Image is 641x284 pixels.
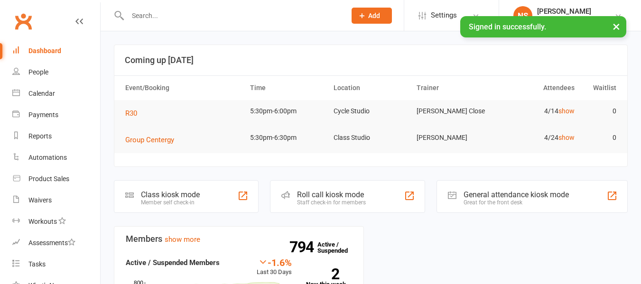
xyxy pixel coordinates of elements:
div: General attendance kiosk mode [464,190,569,199]
a: People [12,62,100,83]
a: Tasks [12,254,100,275]
td: 5:30pm-6:30pm [246,127,329,149]
button: R30 [125,108,144,119]
strong: 2 [306,267,339,281]
span: Signed in successfully. [469,22,546,31]
a: show more [165,235,200,244]
div: Great for the front desk [464,199,569,206]
div: Workouts [28,218,57,225]
th: Event/Booking [121,76,246,100]
div: Waivers [28,196,52,204]
a: Automations [12,147,100,168]
div: Product Sales [28,175,69,183]
td: [PERSON_NAME] [412,127,496,149]
a: Workouts [12,211,100,232]
a: Assessments [12,232,100,254]
td: 0 [579,100,621,122]
th: Time [246,76,329,100]
button: Add [352,8,392,24]
h3: Coming up [DATE] [125,55,617,65]
a: Reports [12,126,100,147]
div: Calendar [28,90,55,97]
div: Reports [28,132,52,140]
th: Trainer [412,76,496,100]
th: Attendees [496,76,579,100]
a: show [558,134,575,141]
div: Staff check-in for members [297,199,366,206]
div: Assessments [28,239,75,247]
td: 4/14 [496,100,579,122]
div: NS [513,6,532,25]
div: [PERSON_NAME] [537,7,595,16]
td: Cycle Studio [329,100,413,122]
a: Waivers [12,190,100,211]
div: Roll call kiosk mode [297,190,366,199]
span: Add [368,12,380,19]
strong: Active / Suspended Members [126,258,220,267]
span: Settings [431,5,457,26]
button: × [608,16,625,37]
a: Product Sales [12,168,100,190]
a: Dashboard [12,40,100,62]
div: Last 30 Days [257,257,292,277]
td: 0 [579,127,621,149]
h3: Members [126,234,352,244]
a: Clubworx [11,9,35,33]
div: Member self check-in [141,199,200,206]
th: Location [329,76,413,100]
button: Group Centergy [125,134,181,146]
strong: 794 [289,240,317,254]
td: Class Studio [329,127,413,149]
a: show [558,107,575,115]
div: People [28,68,48,76]
div: Tasks [28,260,46,268]
div: Payments [28,111,58,119]
div: Automations [28,154,67,161]
a: Calendar [12,83,100,104]
div: NRG Fitness Centre [537,16,595,24]
div: Dashboard [28,47,61,55]
th: Waitlist [579,76,621,100]
span: R30 [125,109,137,118]
td: 4/24 [496,127,579,149]
div: -1.6% [257,257,292,267]
td: [PERSON_NAME] Close [412,100,496,122]
td: 5:30pm-6:00pm [246,100,329,122]
span: Group Centergy [125,136,174,144]
div: Class kiosk mode [141,190,200,199]
a: Payments [12,104,100,126]
a: 794Active / Suspended [317,234,359,261]
input: Search... [125,9,339,22]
